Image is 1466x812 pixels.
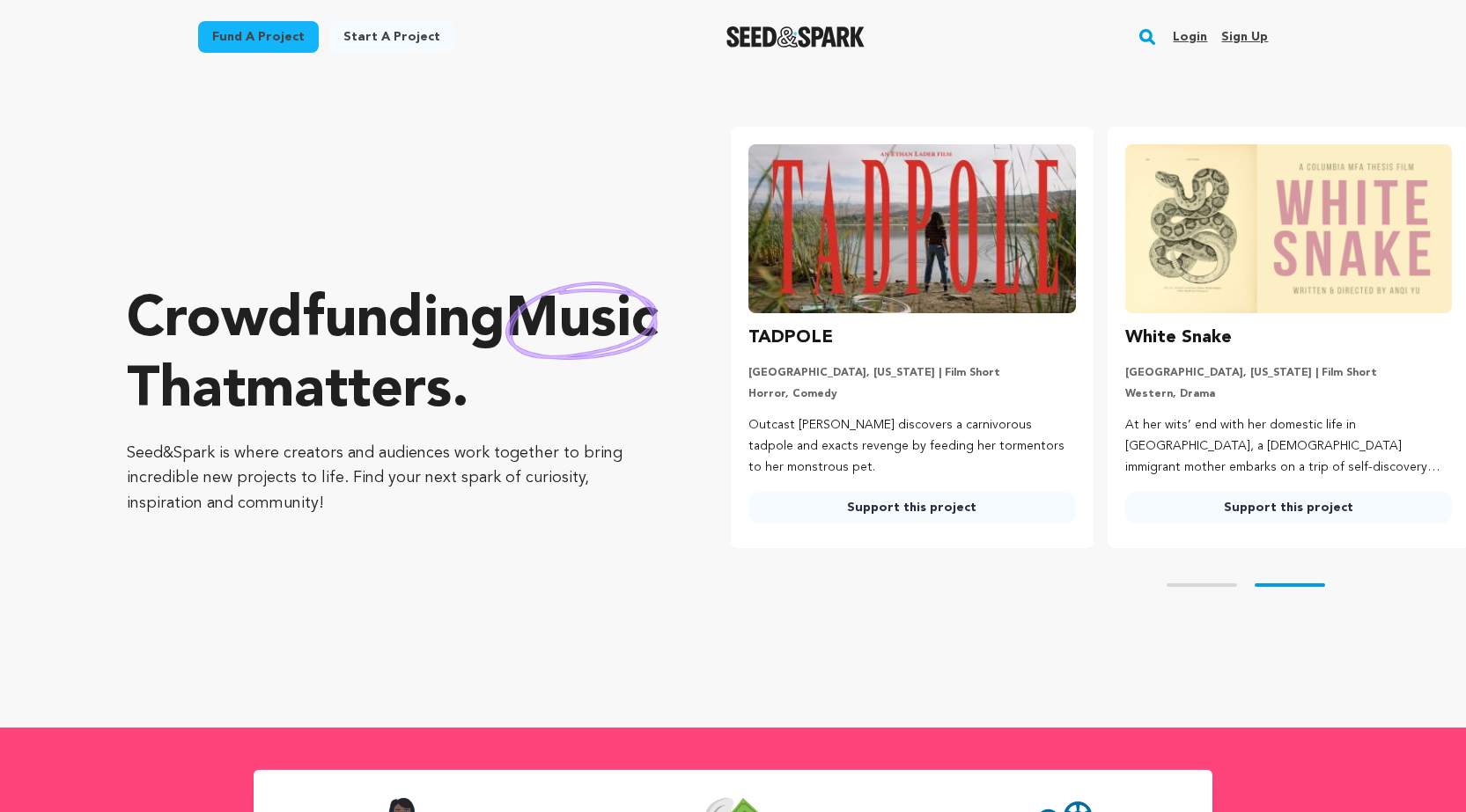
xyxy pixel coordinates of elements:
img: hand sketched image [505,282,658,360]
h3: White Snake [1125,324,1232,352]
a: Login [1173,23,1207,51]
p: Seed&Spark is where creators and audiences work together to bring incredible new projects to life... [127,441,660,516]
img: Seed&Spark Logo Dark Mode [726,26,865,48]
img: TADPOLE image [748,144,1075,313]
a: Support this project [1125,492,1452,523]
span: matters [246,363,452,420]
p: Outcast [PERSON_NAME] discovers a carnivorous tadpole and exacts revenge by feeding her tormentor... [748,415,1075,478]
a: Fund a project [198,21,319,53]
img: White Snake image [1125,144,1452,313]
p: Crowdfunding that . [127,286,660,427]
p: [GEOGRAPHIC_DATA], [US_STATE] | Film Short [748,366,1075,380]
p: Western, Drama [1125,387,1452,401]
a: Seed&Spark Homepage [726,26,865,48]
h3: TADPOLE [748,324,833,352]
p: At her wits’ end with her domestic life in [GEOGRAPHIC_DATA], a [DEMOGRAPHIC_DATA] immigrant moth... [1125,415,1452,478]
a: Sign up [1221,23,1268,51]
a: Start a project [329,21,454,53]
p: [GEOGRAPHIC_DATA], [US_STATE] | Film Short [1125,366,1452,380]
a: Support this project [748,492,1075,523]
p: Horror, Comedy [748,387,1075,401]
